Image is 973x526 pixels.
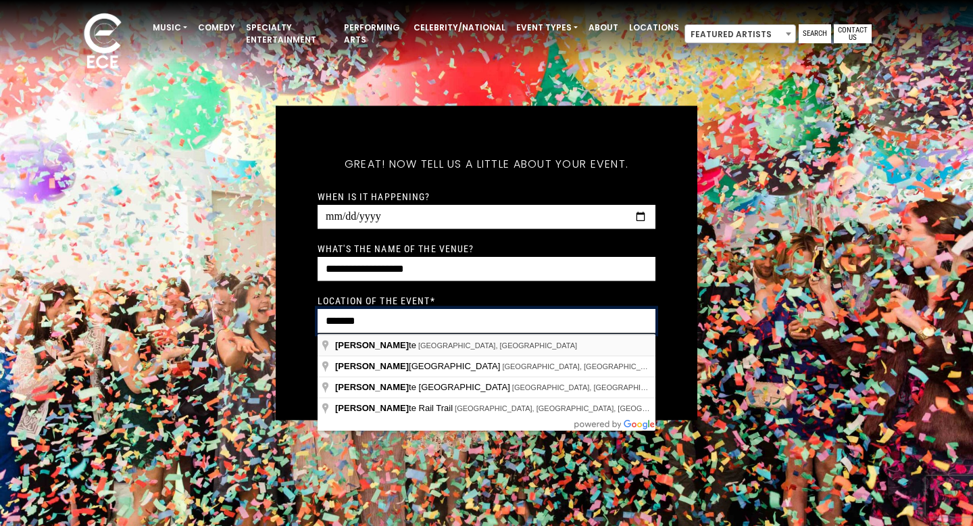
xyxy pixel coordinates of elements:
a: Event Types [511,16,583,39]
span: [PERSON_NAME] [335,361,409,371]
h5: Great! Now tell us a little about your event. [318,140,655,189]
a: Music [147,16,193,39]
span: Featured Artists [684,24,796,43]
span: Featured Artists [685,25,795,44]
label: Location of the event [318,295,435,307]
span: te [335,340,418,350]
a: Comedy [193,16,241,39]
a: Search [799,24,831,43]
span: te Rail Trail [335,403,455,413]
img: ece_new_logo_whitev2-1.png [69,9,136,75]
span: [PERSON_NAME] [335,382,409,392]
label: What's the name of the venue? [318,243,474,255]
a: Celebrity/National [408,16,511,39]
span: [PERSON_NAME] [335,340,409,350]
span: [GEOGRAPHIC_DATA], [GEOGRAPHIC_DATA], [GEOGRAPHIC_DATA] [512,383,753,391]
span: [GEOGRAPHIC_DATA] [335,361,502,371]
a: About [583,16,624,39]
span: [GEOGRAPHIC_DATA], [GEOGRAPHIC_DATA] [418,341,577,350]
a: Specialty Entertainment [241,16,339,51]
span: te [GEOGRAPHIC_DATA] [335,382,512,392]
span: [PERSON_NAME] [335,403,409,413]
span: [GEOGRAPHIC_DATA], [GEOGRAPHIC_DATA] [502,362,661,370]
a: Performing Arts [339,16,408,51]
label: When is it happening? [318,191,430,203]
span: [GEOGRAPHIC_DATA], [GEOGRAPHIC_DATA], [GEOGRAPHIC_DATA] [455,404,695,412]
a: Locations [624,16,684,39]
a: Contact Us [834,24,872,43]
